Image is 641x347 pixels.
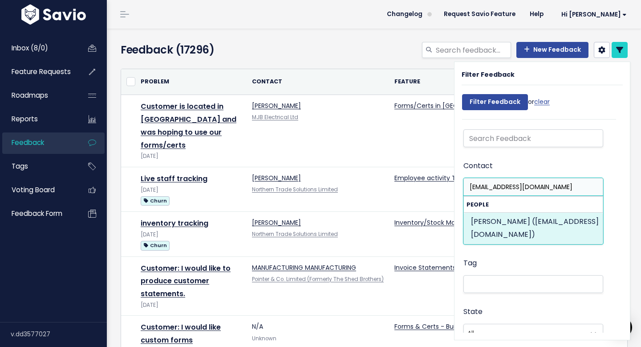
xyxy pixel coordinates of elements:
[534,97,550,106] a: clear
[12,43,48,53] span: Inbox (8/0)
[551,8,634,21] a: Hi [PERSON_NAME]
[2,180,74,200] a: Voting Board
[464,197,603,244] li: People
[463,129,603,147] input: Search Feedback
[463,324,603,342] span: All
[141,195,170,206] a: Churn
[19,4,88,25] img: logo-white.9d6f32f41409.svg
[11,322,107,346] div: v.dd3577027
[141,322,221,345] a: Customer: I would like custom forms
[141,186,241,195] div: [DATE]
[462,90,550,119] div: or
[252,173,301,182] a: [PERSON_NAME]
[2,132,74,153] a: Feedback
[463,306,483,318] label: State
[12,138,44,147] span: Feedback
[135,69,247,95] th: Problem
[12,67,71,76] span: Feature Requests
[252,218,301,227] a: [PERSON_NAME]
[387,11,422,17] span: Changelog
[141,173,207,184] a: Live staff tracking
[462,94,528,110] input: Filter Feedback
[394,101,508,110] a: Forms/Certs in [GEOGRAPHIC_DATA]
[394,173,504,182] a: Employee activity Tracking feature
[141,241,170,250] span: Churn
[437,8,523,21] a: Request Savio Feature
[463,257,477,270] label: Tag
[121,42,281,58] h4: Feedback (17296)
[252,335,276,342] span: Unknown
[435,42,511,58] input: Search feedback...
[12,161,28,171] span: Tags
[247,69,389,95] th: Contact
[2,62,74,82] a: Feature Requests
[252,263,356,272] a: MANUFACTURING MANUFACTURING
[12,185,55,194] span: Voting Board
[141,196,170,206] span: Churn
[252,114,298,121] a: MJB Electrical Ltd
[389,69,564,95] th: Feature
[2,203,74,224] a: Feedback form
[141,263,231,299] a: Customer: I would like to produce customer statements.
[463,160,493,173] label: Contact
[141,152,241,161] div: [DATE]
[12,209,62,218] span: Feedback form
[394,322,545,331] a: Forms & Certs - Build Your Own / Custom Forms
[252,231,338,238] a: Northern Trade Solutions Limited
[561,11,627,18] span: Hi [PERSON_NAME]
[12,114,38,124] span: Reports
[141,101,236,150] a: Customer is located in [GEOGRAPHIC_DATA] and was hoping to use our forms/certs
[12,91,48,100] span: Roadmaps
[394,218,489,227] a: Inventory/Stock Management
[467,201,489,208] span: People
[2,109,74,129] a: Reports
[394,263,528,272] a: Invoice Statements / Account Statements
[516,42,588,58] a: New Feedback
[471,216,599,240] span: [PERSON_NAME] ([EMAIL_ADDRESS][DOMAIN_NAME])
[141,240,170,251] a: Churn
[141,301,241,310] div: [DATE]
[252,186,338,193] a: Northern Trade Solutions Limited
[252,101,301,110] a: [PERSON_NAME]
[464,324,585,341] span: All
[252,276,384,283] a: Pointer & Co. Limited (Formerly The Shed Brothers)
[141,218,208,228] a: inventory tracking
[523,8,551,21] a: Help
[462,70,515,79] strong: Filter Feedback
[2,38,74,58] a: Inbox (8/0)
[2,85,74,106] a: Roadmaps
[2,156,74,177] a: Tags
[141,230,241,240] div: [DATE]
